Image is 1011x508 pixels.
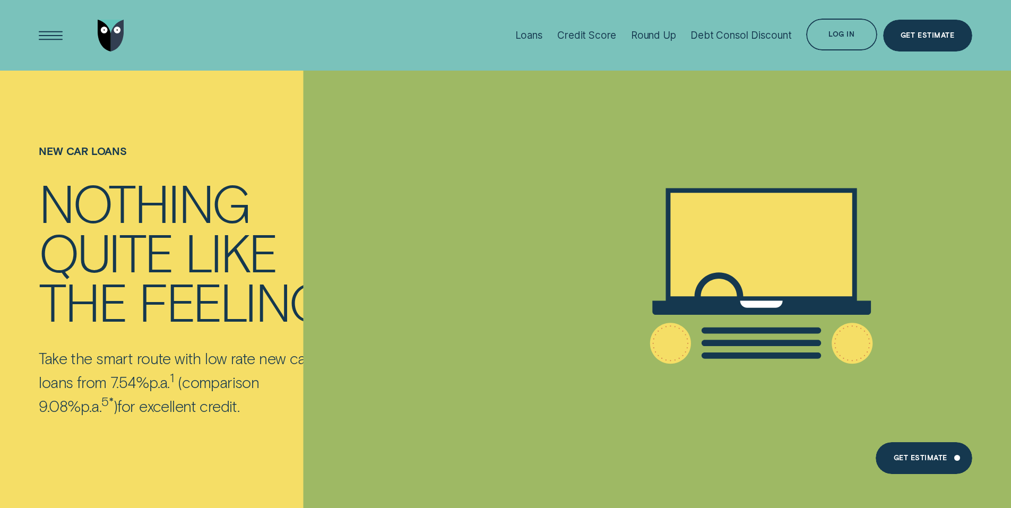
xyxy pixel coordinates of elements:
[149,373,170,391] span: p.a.
[98,20,124,51] img: Wisr
[39,177,345,325] h4: NOTHING QUITE LIKE THE FEELING
[557,29,616,41] div: Credit Score
[113,397,117,415] span: )
[185,227,276,276] div: LIKE
[81,397,101,415] span: p.a.
[178,373,182,391] span: (
[139,276,326,325] div: FEELING
[883,20,972,51] a: Get Estimate
[806,19,877,50] button: Log in
[515,29,543,41] div: Loans
[631,29,676,41] div: Round Up
[39,227,172,276] div: QUITE
[39,349,345,416] p: Take the smart route with low rate new car loans from 7.54% comparison 9.08% for excellent credit.
[39,177,249,227] div: NOTHING
[690,29,791,41] div: Debt Consol Discount
[149,373,170,391] span: Per Annum
[170,369,174,385] sup: 1
[876,442,972,474] a: Get Estimate
[81,397,101,415] span: Per Annum
[39,276,126,325] div: THE
[35,20,67,51] button: Open Menu
[39,145,345,177] h1: New Car loans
